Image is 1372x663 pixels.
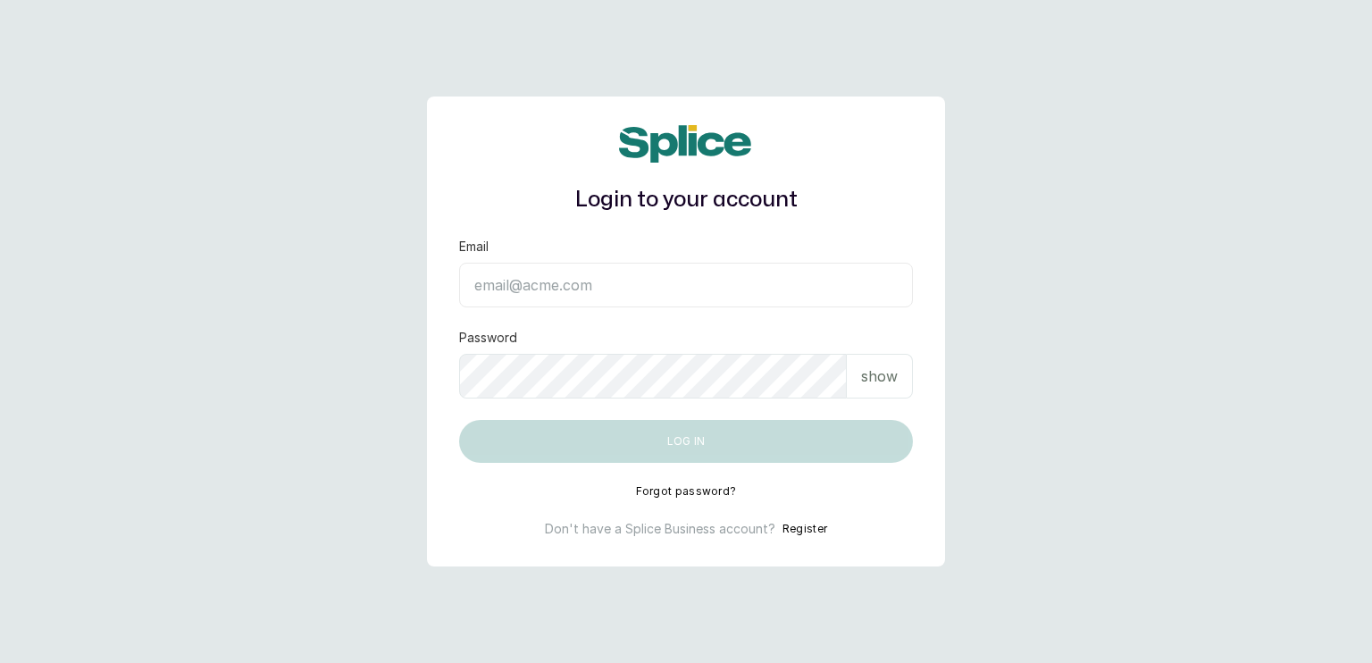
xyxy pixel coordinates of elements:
button: Register [782,520,827,538]
p: Don't have a Splice Business account? [545,520,775,538]
button: Log in [459,420,913,463]
input: email@acme.com [459,263,913,307]
h1: Login to your account [459,184,913,216]
label: Email [459,238,489,256]
label: Password [459,329,517,347]
p: show [861,365,898,387]
button: Forgot password? [636,484,737,499]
